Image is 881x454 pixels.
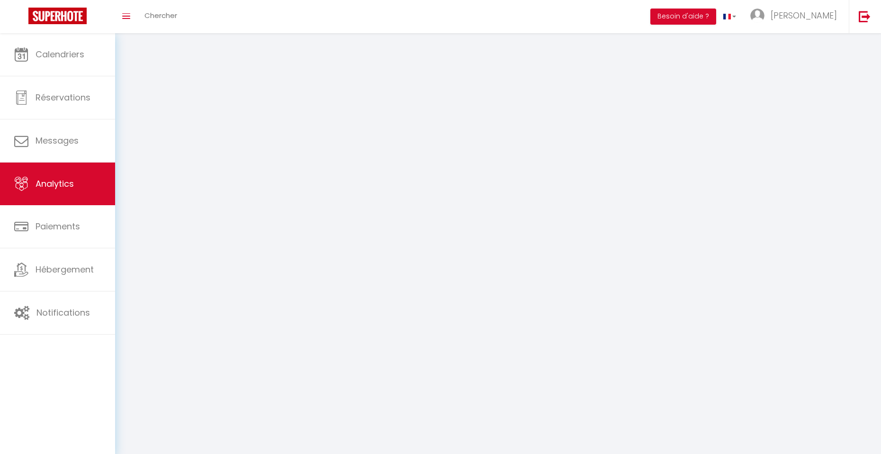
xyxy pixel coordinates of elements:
[36,220,80,232] span: Paiements
[36,263,94,275] span: Hébergement
[28,8,87,24] img: Super Booking
[36,91,90,103] span: Réservations
[36,307,90,318] span: Notifications
[650,9,716,25] button: Besoin d'aide ?
[36,178,74,190] span: Analytics
[144,10,177,20] span: Chercher
[36,135,79,146] span: Messages
[750,9,764,23] img: ...
[859,10,871,22] img: logout
[771,9,837,21] span: [PERSON_NAME]
[36,48,84,60] span: Calendriers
